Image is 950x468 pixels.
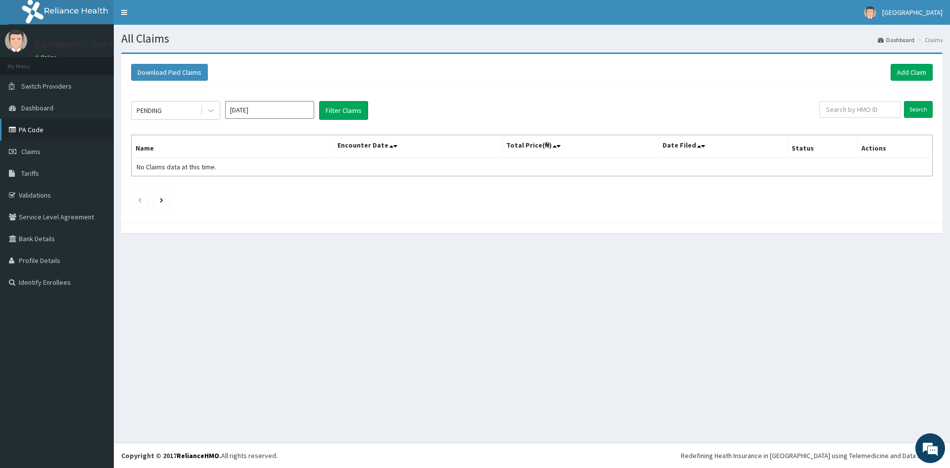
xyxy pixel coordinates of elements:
[21,82,72,91] span: Switch Providers
[878,36,914,44] a: Dashboard
[904,101,933,118] input: Search
[5,30,27,52] img: User Image
[137,105,162,115] div: PENDING
[21,169,39,178] span: Tariffs
[121,451,221,460] strong: Copyright © 2017 .
[35,54,58,61] a: Online
[35,40,116,49] p: [GEOGRAPHIC_DATA]
[333,135,502,158] th: Encounter Date
[864,6,876,19] img: User Image
[225,101,314,119] input: Select Month and Year
[857,135,932,158] th: Actions
[915,36,943,44] li: Claims
[137,162,216,171] span: No Claims data at this time.
[819,101,901,118] input: Search by HMO ID
[177,451,219,460] a: RelianceHMO
[138,195,142,204] a: Previous page
[121,32,943,45] h1: All Claims
[502,135,658,158] th: Total Price(₦)
[114,443,950,468] footer: All rights reserved.
[21,147,41,156] span: Claims
[131,64,208,81] button: Download Paid Claims
[132,135,333,158] th: Name
[891,64,933,81] a: Add Claim
[882,8,943,17] span: [GEOGRAPHIC_DATA]
[787,135,857,158] th: Status
[681,451,943,461] div: Redefining Heath Insurance in [GEOGRAPHIC_DATA] using Telemedicine and Data Science!
[21,104,53,112] span: Dashboard
[160,195,163,204] a: Next page
[658,135,787,158] th: Date Filed
[319,101,368,120] button: Filter Claims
